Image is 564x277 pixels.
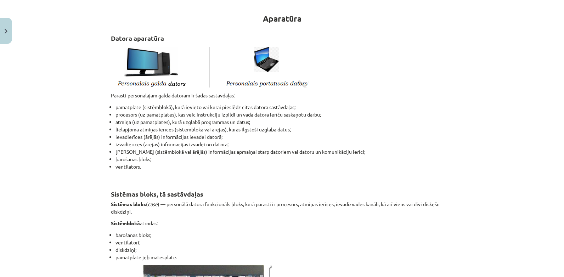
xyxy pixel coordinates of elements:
[115,163,453,178] li: ventilators.
[111,220,140,226] strong: Sistēmblokā
[115,254,453,261] li: pamatplate jeb mātesplate.
[115,141,453,148] li: izvadierīces (ārējās) informācijas izvadei no datora;
[115,246,453,254] li: diskdziņi;
[115,133,453,141] li: ievadierīces (ārējās) informācijas ievadei datorā;
[115,156,453,163] li: barošanas bloks;
[111,92,453,99] p: Parasti personālajam galda datoram ir šādas sastāvdaļas:
[115,103,453,111] li: pamatplate (sistēmblokā), kurā ievieto vai kurai pieslēdz citas datora sastāvdaļas;
[111,201,146,207] strong: Sistēmas bloks
[263,13,301,24] strong: Aparatūra
[115,111,453,118] li: procesors (uz pamatplates), kas veic instrukciju izpildi un vada datora ierīču saskaņotu darbu;
[111,190,203,198] strong: Sistēmas bloks, tā sastāvdaļas
[115,231,453,239] li: barošanas bloks;
[148,201,158,207] em: case
[115,126,453,133] li: lielapjoma atmiņas ierīces (sistēmblokā vai ārējās), kurās ilgstoši uzglabā datus;
[115,148,453,156] li: [PERSON_NAME] (sistēmblokā vai ārējās) informācijas apmaiņai starp datoriem vai datoru un komunik...
[115,118,453,126] li: atmiņa (uz pamatplates), kurā uzglabā programmas un datus;
[111,200,453,215] p: ( ) — personālā datora funkcionāls bloks, kurā parasti ir procesors, atmiņas ierīces, ievadizvade...
[5,29,7,34] img: icon-close-lesson-0947bae3869378f0d4975bcd49f059093ad1ed9edebbc8119c70593378902aed.svg
[115,239,453,246] li: ventilatori;
[111,220,453,227] p: atrodas:
[111,34,164,42] strong: Datora aparatūra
